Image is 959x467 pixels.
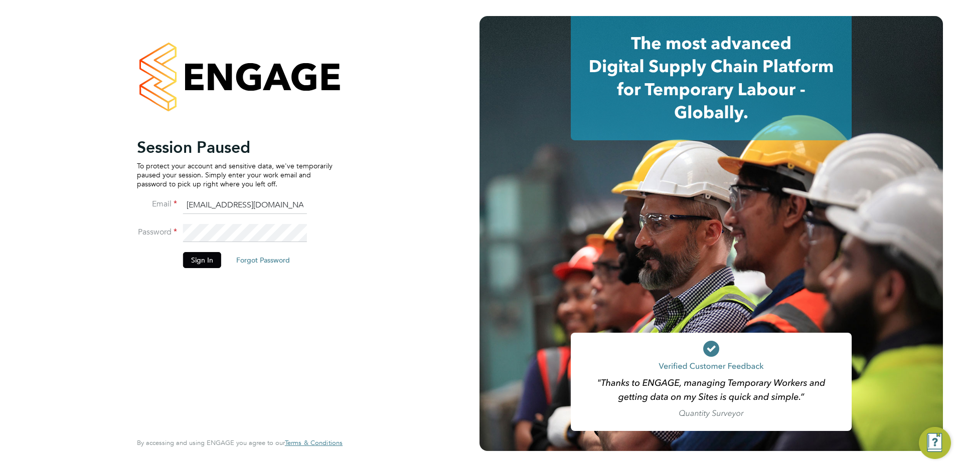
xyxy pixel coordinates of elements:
label: Email [137,199,177,209]
input: Enter your work email... [183,196,307,214]
span: By accessing and using ENGAGE you agree to our [137,438,343,447]
button: Sign In [183,252,221,268]
button: Forgot Password [228,252,298,268]
a: Terms & Conditions [285,439,343,447]
button: Engage Resource Center [919,427,951,459]
label: Password [137,227,177,238]
p: To protect your account and sensitive data, we've temporarily paused your session. Simply enter y... [137,161,333,189]
h2: Session Paused [137,137,333,157]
